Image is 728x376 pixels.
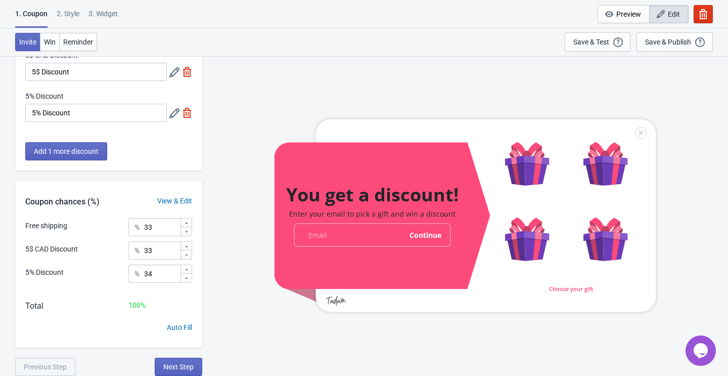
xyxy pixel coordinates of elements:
[182,108,192,118] img: delete.svg
[88,9,118,26] div: 3. Widget
[668,10,680,18] span: Edit
[15,33,40,51] button: Invite
[134,244,140,257] div: %
[40,33,60,51] button: Win
[15,9,48,28] div: 1. Coupon
[144,241,180,260] input: Chance
[167,322,192,333] div: Auto Fill
[645,38,691,46] div: Save & Publish
[25,221,67,231] div: Free shipping
[57,9,79,26] div: 2 . Style
[63,38,93,46] span: Reminder
[34,147,99,155] span: Add 1 more discount
[636,32,713,52] button: Save & Publish
[128,301,146,309] span: 100 %
[25,244,78,255] div: 5$ CAD Discount
[573,38,609,46] div: Save & Test
[59,33,97,51] button: Reminder
[134,268,140,280] div: %
[598,5,650,23] button: Preview
[15,196,110,208] div: Coupon chances (%)
[25,91,64,101] label: 5% Discount
[649,5,689,23] button: Edit
[182,67,192,77] img: delete.svg
[144,218,180,236] input: Chance
[25,142,107,160] button: Add 1 more discount
[616,10,641,18] span: Preview
[25,300,43,312] div: Total
[147,196,202,206] div: View & Edit
[144,265,180,283] input: Chance
[686,336,718,366] iframe: chat widget
[155,358,202,376] button: Next Step
[44,38,56,46] span: Win
[25,267,64,278] div: 5% Discount
[19,38,36,46] span: Invite
[565,32,630,52] button: Save & Test
[163,363,194,371] span: Next Step
[134,221,140,233] div: %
